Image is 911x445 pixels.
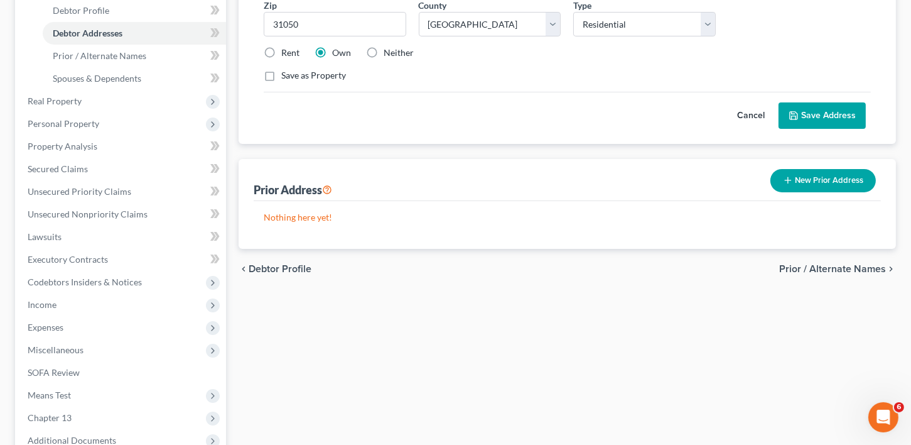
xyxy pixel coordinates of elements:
a: Prior / Alternate Names [43,45,226,67]
a: Property Analysis [18,135,226,158]
span: Prior / Alternate Names [779,264,886,274]
span: Codebtors Insiders & Notices [28,277,142,287]
button: Prior / Alternate Names chevron_right [779,264,896,274]
span: Prior / Alternate Names [53,50,146,61]
i: chevron_right [886,264,896,274]
a: Executory Contracts [18,248,226,271]
span: Expenses [28,322,63,332]
span: Debtor Profile [249,264,311,274]
a: Unsecured Nonpriority Claims [18,203,226,226]
label: Neither [384,47,414,59]
label: Own [332,47,351,59]
label: Save as Property [281,69,346,82]
span: Means Test [28,390,71,400]
a: Unsecured Priority Claims [18,180,226,203]
a: SOFA Review [18,361,226,384]
span: Unsecured Nonpriority Claims [28,209,148,219]
button: Cancel [723,103,779,128]
p: Nothing here yet! [264,211,871,224]
a: Spouses & Dependents [43,67,226,90]
a: Secured Claims [18,158,226,180]
span: SOFA Review [28,367,80,378]
span: Miscellaneous [28,344,84,355]
span: Real Property [28,96,82,106]
span: Spouses & Dependents [53,73,141,84]
a: Lawsuits [18,226,226,248]
button: chevron_left Debtor Profile [239,264,311,274]
span: Secured Claims [28,163,88,174]
span: Lawsuits [28,231,62,242]
input: XXXXX [264,12,406,37]
span: Personal Property [28,118,99,129]
span: Chapter 13 [28,412,72,423]
a: Debtor Addresses [43,22,226,45]
iframe: Intercom live chat [868,402,898,432]
div: Prior Address [254,182,332,197]
span: Debtor Addresses [53,28,122,38]
span: Income [28,299,57,310]
span: Debtor Profile [53,5,109,16]
span: Executory Contracts [28,254,108,265]
button: Save Address [779,102,866,129]
label: Rent [281,47,299,59]
span: Unsecured Priority Claims [28,186,131,197]
span: Property Analysis [28,141,97,151]
span: 6 [894,402,904,412]
i: chevron_left [239,264,249,274]
button: New Prior Address [770,169,876,192]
